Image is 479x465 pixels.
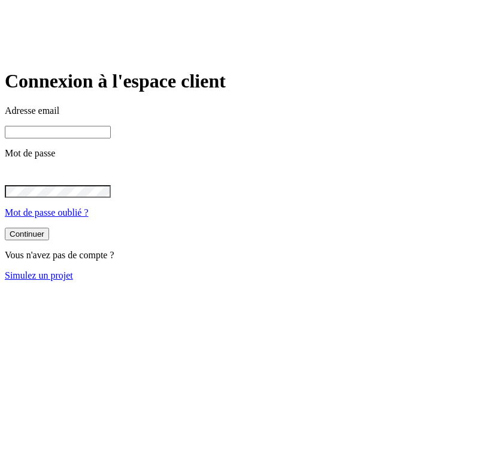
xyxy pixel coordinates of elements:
[5,148,474,159] p: Mot de passe
[5,207,89,218] a: Mot de passe oublié ?
[5,105,474,116] p: Adresse email
[5,250,474,261] p: Vous n'avez pas de compte ?
[10,230,44,238] div: Continuer
[5,270,73,280] a: Simulez un projet
[5,228,49,240] button: Continuer
[5,70,474,92] h1: Connexion à l'espace client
